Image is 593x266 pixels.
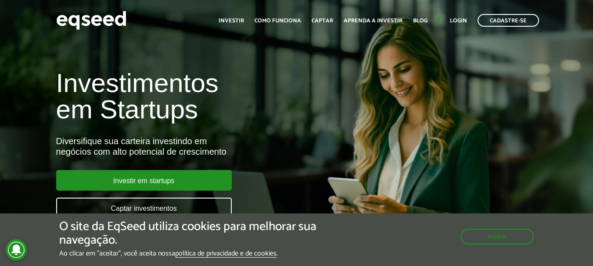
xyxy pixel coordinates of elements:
a: Cadastre-se [478,14,539,27]
a: Login [450,18,467,24]
a: Captar investimentos [56,198,232,218]
img: EqSeed [56,9,126,32]
h5: O site da EqSeed utiliza cookies para melhorar sua navegação. [59,220,344,247]
a: Investir em startups [56,170,232,191]
a: Captar [312,18,333,24]
a: Investir [219,18,244,24]
p: Ao clicar em "aceitar", você aceita nossa . [59,249,344,258]
a: política de privacidade e de cookies [175,250,277,258]
a: Blog [413,18,428,24]
h1: Investimentos em Startups [56,70,340,123]
button: Aceitar [460,229,534,245]
a: Aprenda a investir [344,18,403,24]
div: Diversifique sua carteira investindo em negócios com alto potencial de crescimento [56,136,340,157]
a: Como funciona [255,18,301,24]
